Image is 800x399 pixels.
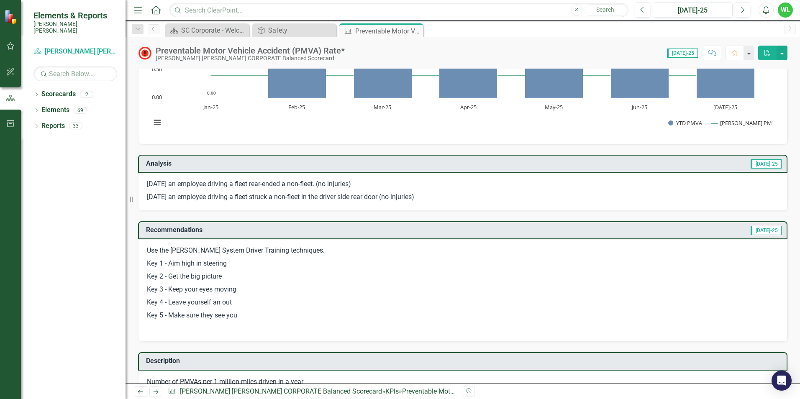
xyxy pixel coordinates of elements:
text: Apr-25 [460,103,477,111]
a: Reports [41,121,65,131]
svg: Interactive chart [147,10,772,136]
input: Search ClearPoint... [169,3,628,18]
div: [PERSON_NAME] [PERSON_NAME] CORPORATE Balanced Scorecard [156,55,345,61]
p: Key 2 - Get the big picture [147,270,779,283]
a: Elements [41,105,69,115]
button: [DATE]-25 [653,3,733,18]
path: May-25, 0.96. YTD PMVA. [525,44,583,98]
path: Apr-25, 0.94. YTD PMVA. [439,45,497,98]
div: Preventable Motor Vehicle Accident (PMVA) Rate* [355,26,421,36]
a: Scorecards [41,90,76,99]
text: Jan-25 [203,103,218,111]
text: May-25 [545,103,563,111]
button: Search [585,4,626,16]
p: [DATE] an employee driving a fleet struck a non-fleet in the driver side rear door (no injuries) [147,191,779,202]
h3: Description [146,357,782,365]
path: Mar-25, 0.81. YTD PMVA. [354,53,412,98]
span: Elements & Reports [33,10,117,20]
button: Show MAX PMVA Target [712,119,765,127]
div: Safety [268,25,334,36]
h3: Recommendations [146,226,553,234]
div: » » [168,387,456,396]
p: Key 4 - Leave yourself an out [147,296,779,309]
text: Feb-25 [288,103,305,111]
h3: Analysis [146,160,429,167]
span: Number of PMVAs per 1 million miles driven in a year [147,378,303,386]
p: Key 3 - Keep your eyes moving [147,283,779,296]
div: 33 [69,123,82,130]
input: Search Below... [33,66,117,81]
text: 0.00 [207,90,216,96]
span: [DATE]-25 [667,49,698,58]
img: ClearPoint Strategy [4,9,19,24]
p: [DATE] an employee driving a fleet rear-ended a non-fleet. (no injuries) [147,179,779,191]
a: Safety [254,25,334,36]
path: Feb-25, 0.6. YTD PMVA. [268,64,326,98]
span: [DATE]-25 [751,226,782,235]
div: [DATE]-25 [656,5,730,15]
button: View chart menu, Chart [151,117,163,128]
span: [DATE]-25 [751,159,782,169]
text: Jun-25 [631,103,647,111]
text: Mar-25 [374,103,391,111]
div: SC Corporate - Welcome to ClearPoint [181,25,247,36]
text: [DATE]-25 [713,103,737,111]
p: Use the [PERSON_NAME] System Driver Training techniques. [147,246,779,257]
span: Search [596,6,614,13]
button: Show YTD PMVA [668,119,703,127]
p: Key 1 - Aim high in steering [147,257,779,270]
div: Open Intercom Messenger [772,371,792,391]
small: [PERSON_NAME] [PERSON_NAME] [33,20,117,34]
a: [PERSON_NAME] [PERSON_NAME] CORPORATE Balanced Scorecard [33,47,117,56]
button: WL [778,3,793,18]
a: [PERSON_NAME] [PERSON_NAME] CORPORATE Balanced Scorecard [180,387,382,395]
div: Preventable Motor Vehicle Accident (PMVA) Rate* [156,46,345,55]
a: KPIs [385,387,399,395]
div: 2 [80,91,93,98]
p: Key 5 - Make sure they see you [147,309,779,322]
div: 69 [74,107,87,114]
div: Chart. Highcharts interactive chart. [147,10,779,136]
img: Not Meeting Target [138,46,151,60]
a: SC Corporate - Welcome to ClearPoint [167,25,247,36]
path: Jun-25, 1.02. YTD PMVA. [611,41,669,98]
text: 0.50 [152,65,162,73]
div: Preventable Motor Vehicle Accident (PMVA) Rate* [402,387,549,395]
text: 0.00 [152,93,162,101]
